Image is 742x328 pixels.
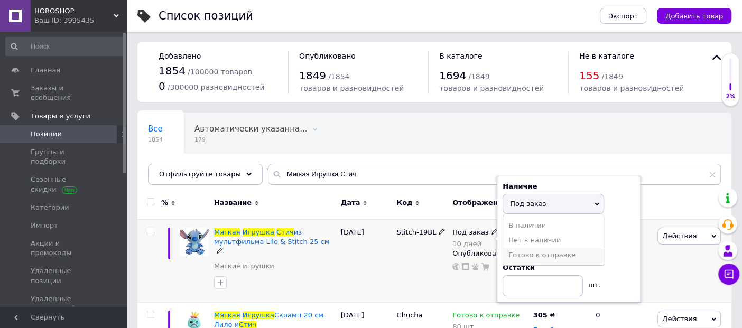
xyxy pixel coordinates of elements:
[662,232,697,240] span: Действия
[439,69,466,82] span: 1694
[533,311,547,319] b: 305
[452,240,498,248] div: 10 дней
[148,124,163,134] span: Все
[503,263,635,273] div: Остатки
[665,12,723,20] span: Добавить товар
[662,315,697,323] span: Действия
[214,198,252,208] span: Название
[503,218,604,233] li: В наличии
[579,69,599,82] span: 155
[338,219,394,303] div: [DATE]
[34,16,127,25] div: Ваш ID: 3995435
[214,261,274,271] a: Мягкие игрушки
[396,228,436,236] span: Stitch-19BL
[214,228,330,246] span: из мультфильма Lilo & Stitch 25 см
[276,228,294,236] span: Стич
[31,294,98,313] span: Удаленные модерацией
[31,203,69,212] span: Категории
[452,249,527,258] div: Опубликован
[243,228,274,236] span: Игрушка
[243,311,274,319] span: Игрушка
[159,64,185,77] span: 1854
[299,84,404,92] span: товаров и разновидностей
[439,52,482,60] span: В каталоге
[159,80,165,92] span: 0
[31,239,98,258] span: Акции и промокоды
[194,136,307,144] span: 179
[328,72,349,81] span: / 1854
[188,68,252,76] span: / 100000 товаров
[31,147,98,166] span: Группы и подборки
[533,311,554,320] div: ₴
[583,275,604,290] div: шт.
[31,129,62,139] span: Позиции
[341,198,360,208] span: Дата
[214,311,240,319] span: Мягкая
[299,69,326,82] span: 1849
[161,198,168,208] span: %
[396,311,422,319] span: Chucha
[214,228,330,246] a: МягкаяИгрушкаСтичиз мультфильма Lilo & Stitch 25 см
[184,113,328,153] div: Автоматически указанная категория
[299,52,356,60] span: Опубликовано
[31,111,90,121] span: Товары и услуги
[148,136,163,144] span: 1854
[159,11,253,22] div: Список позиций
[657,8,731,24] button: Добавить товар
[31,221,58,230] span: Импорт
[452,311,520,322] span: Готово к отправке
[608,12,638,20] span: Экспорт
[137,153,282,193] div: Автозаполнение характеристик
[439,84,544,92] span: товаров и разновидностей
[503,248,604,263] li: Готово к отправке
[180,228,209,257] img: Мягкая Игрушка Стич из мультфильма Lilo & Stitch 25 см
[503,233,604,248] li: Нет в наличии
[214,228,240,236] span: Мягкая
[5,37,125,56] input: Поиск
[718,264,739,285] button: Чат с покупателем
[31,65,60,75] span: Главная
[452,198,507,208] span: Отображение
[34,6,114,16] span: HOROSHOP
[579,84,684,92] span: товаров и разновидностей
[31,266,98,285] span: Удаленные позиции
[148,164,261,174] span: Автозаполнение характе...
[31,83,98,102] span: Заказы и сообщения
[396,198,412,208] span: Код
[159,52,201,60] span: Добавлено
[168,83,265,91] span: / 300000 разновидностей
[722,93,739,100] div: 2%
[31,175,98,194] span: Сезонные скидки
[452,228,488,239] span: Под заказ
[268,164,721,185] input: Поиск по названию позиции, артикулу и поисковым запросам
[194,124,307,134] span: Автоматически указанна...
[601,72,623,81] span: / 1849
[600,8,646,24] button: Экспорт
[159,170,241,178] span: Отфильтруйте товары
[510,200,546,208] span: Под заказ
[579,52,634,60] span: Не в каталоге
[468,72,489,81] span: / 1849
[503,182,635,191] div: Наличие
